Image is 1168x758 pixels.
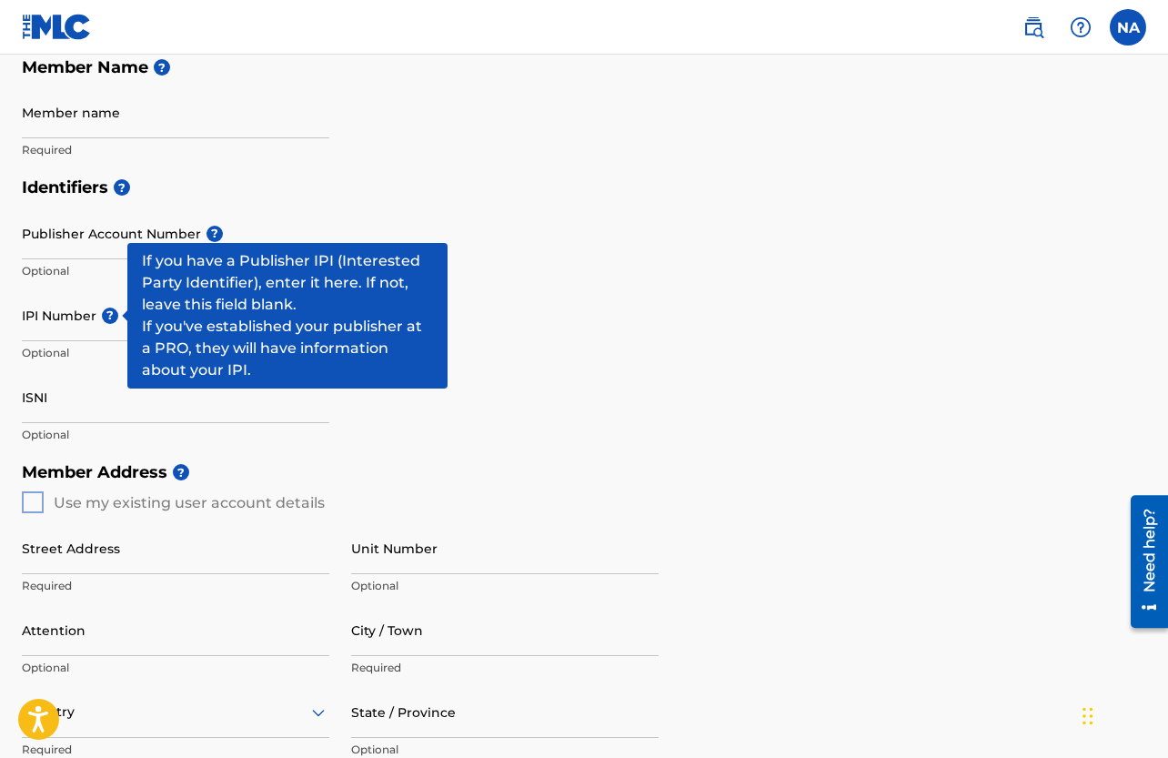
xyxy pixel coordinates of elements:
p: Optional [22,660,329,676]
img: help [1070,16,1092,38]
div: Drag [1082,689,1093,743]
div: Help [1062,9,1099,45]
p: Required [22,142,329,158]
h5: Member Address [22,453,1146,492]
a: Public Search [1015,9,1052,45]
h5: Identifiers [22,168,1146,207]
iframe: Resource Center [1117,489,1168,635]
p: Optional [22,263,329,279]
p: Required [351,660,659,676]
p: Required [22,742,329,758]
iframe: Chat Widget [1077,671,1168,758]
p: Optional [351,578,659,594]
span: ? [154,59,170,76]
h5: Member Name [22,48,1146,87]
img: search [1022,16,1044,38]
span: ? [173,464,189,480]
div: User Menu [1110,9,1146,45]
p: Required [22,578,329,594]
span: ? [206,226,223,242]
span: ? [114,179,130,196]
img: MLC Logo [22,14,92,40]
p: Optional [22,427,329,443]
span: ? [102,308,118,324]
p: Optional [351,742,659,758]
p: Optional [22,345,329,361]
